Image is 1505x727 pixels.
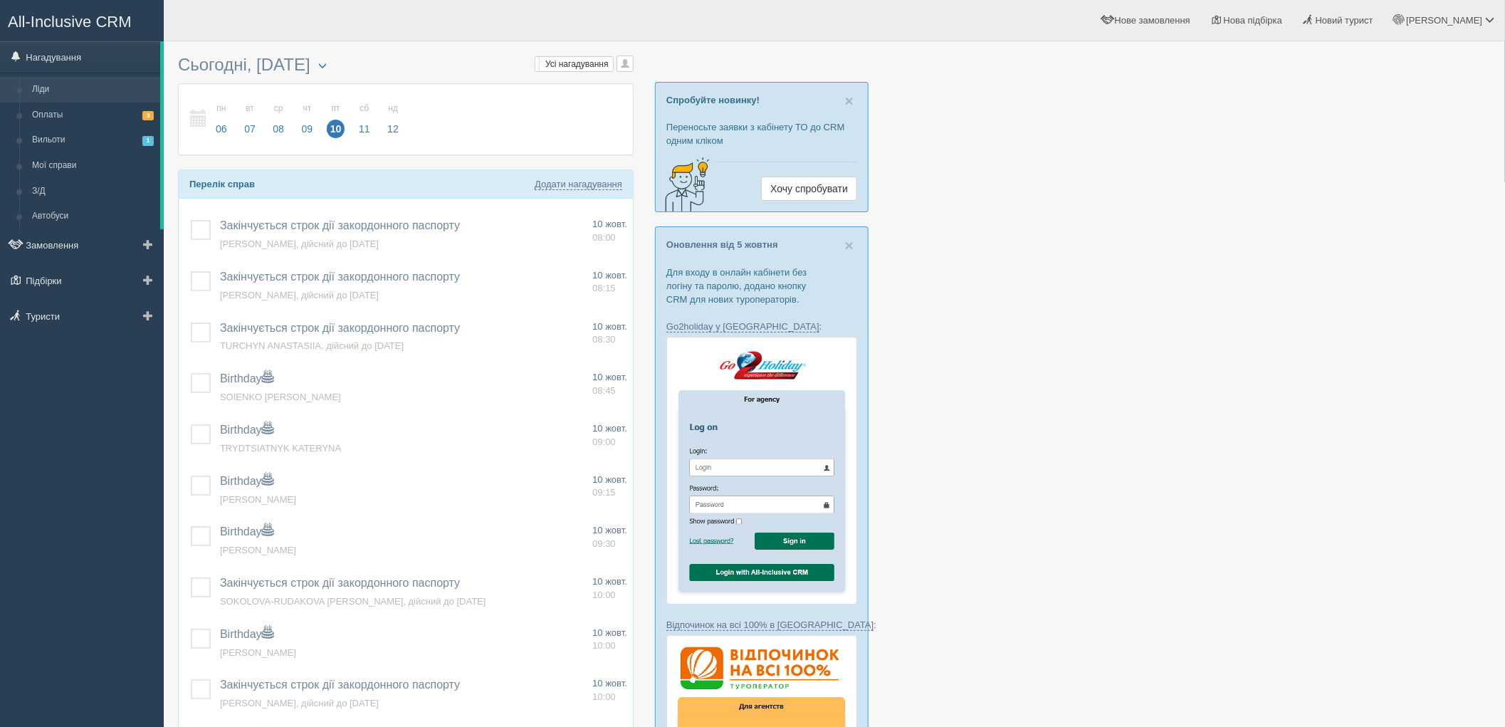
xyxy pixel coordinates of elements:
[666,321,819,333] a: Go2holiday у [GEOGRAPHIC_DATA]
[666,120,857,147] p: Переносьте заявки з кабінету ТО до CRM одним кліком
[269,103,288,115] small: ср
[592,538,616,549] span: 09:30
[220,239,379,249] a: [PERSON_NAME], дійсний до [DATE]
[26,127,160,153] a: Вильоти1
[592,422,627,449] a: 10 жовт. 09:00
[208,95,235,144] a: пн 06
[220,525,273,538] span: Birthday
[666,619,874,631] a: Відпочинок на всі 100% в [GEOGRAPHIC_DATA]
[322,95,350,144] a: пт 10
[592,283,616,293] span: 08:15
[241,103,259,115] small: вт
[220,698,379,708] a: [PERSON_NAME], дійсний до [DATE]
[220,322,460,334] span: Закінчується строк дії закордонного паспорту
[845,238,854,253] button: Close
[1115,15,1190,26] span: Нове замовлення
[220,219,460,231] span: Закінчується строк дії закордонного паспорту
[1406,15,1482,26] span: [PERSON_NAME]
[666,93,857,107] p: Спробуйте новинку!
[592,640,616,651] span: 10:00
[592,487,616,498] span: 09:15
[265,95,292,144] a: ср 08
[592,525,627,535] span: 10 жовт.
[592,576,627,587] span: 10 жовт.
[8,13,132,31] span: All-Inclusive CRM
[592,474,627,500] a: 10 жовт. 09:15
[220,392,341,402] a: SOIENKO [PERSON_NAME]
[592,575,627,602] a: 10 жовт. 10:00
[294,95,321,144] a: чт 09
[26,153,160,179] a: Мої справи
[592,691,616,702] span: 10:00
[666,618,857,632] p: :
[212,103,231,115] small: пн
[592,677,627,704] a: 10 жовт. 10:00
[298,120,317,138] span: 09
[212,120,231,138] span: 06
[220,494,296,505] a: [PERSON_NAME]
[592,627,627,653] a: 10 жовт. 10:00
[220,424,273,436] a: Birthday
[666,239,778,250] a: Оновлення від 5 жовтня
[384,103,402,115] small: нд
[592,372,627,382] span: 10 жовт.
[592,627,627,638] span: 10 жовт.
[26,77,160,103] a: Ліди
[220,271,460,283] a: Закінчується строк дії закордонного паспорту
[236,95,263,144] a: вт 07
[545,59,609,69] span: Усі нагадування
[592,371,627,397] a: 10 жовт. 08:45
[592,232,616,243] span: 08:00
[220,290,379,300] a: [PERSON_NAME], дійсний до [DATE]
[142,136,154,145] span: 1
[384,120,402,138] span: 12
[220,475,273,487] a: Birthday
[178,56,634,76] h3: Сьогодні, [DATE]
[26,103,160,128] a: Оплаты3
[592,590,616,600] span: 10:00
[26,179,160,204] a: З/Д
[379,95,403,144] a: нд 12
[220,679,460,691] a: Закінчується строк дії закордонного паспорту
[592,270,627,281] span: 10 жовт.
[220,340,404,351] a: TURCHYN ANASTASIIA, дійсний до [DATE]
[592,678,627,689] span: 10 жовт.
[26,204,160,229] a: Автобуси
[1,1,163,40] a: All-Inclusive CRM
[666,266,857,306] p: Для входу в онлайн кабінети без логіну та паролю, додано кнопку CRM для нових туроператорів.
[269,120,288,138] span: 08
[592,334,616,345] span: 08:30
[220,443,341,454] a: TRYDTSIATNYK KATERYNA
[220,545,296,555] a: [PERSON_NAME]
[666,320,857,333] p: :
[220,372,273,385] a: Birthday
[327,120,345,138] span: 10
[220,596,486,607] a: SOKOLOVA-RUDAKOVA [PERSON_NAME], дійсний до [DATE]
[1316,15,1373,26] span: Новий турист
[535,179,622,190] a: Додати нагадування
[241,120,259,138] span: 07
[298,103,317,115] small: чт
[592,474,627,485] span: 10 жовт.
[220,647,296,658] a: [PERSON_NAME]
[189,179,255,189] b: Перелік справ
[142,111,154,120] span: 3
[845,93,854,108] button: Close
[355,103,374,115] small: сб
[592,423,627,434] span: 10 жовт.
[220,628,273,640] a: Birthday
[592,269,627,295] a: 10 жовт. 08:15
[592,320,627,347] a: 10 жовт. 08:30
